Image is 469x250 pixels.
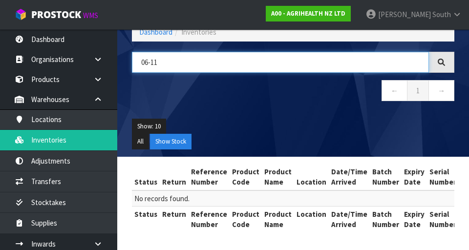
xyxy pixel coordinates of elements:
button: All [132,134,149,149]
th: Return [160,164,189,190]
strong: A00 - AGRIHEALTH NZ LTD [271,9,345,18]
th: Reference Number [189,206,230,232]
th: Product Code [230,206,262,232]
span: ProStock [31,8,81,21]
th: Status [132,206,160,232]
span: [PERSON_NAME] [378,10,431,19]
a: A00 - AGRIHEALTH NZ LTD [266,6,351,21]
th: Date/Time Arrived [329,164,370,190]
span: South [432,10,451,19]
th: Batch Number [370,206,402,232]
th: Reference Number [189,164,230,190]
th: Location [294,206,329,232]
button: Show: 10 [132,119,166,134]
a: Dashboard [139,27,172,37]
th: Return [160,206,189,232]
th: Status [132,164,160,190]
th: Product Name [262,206,294,232]
img: cube-alt.png [15,8,27,21]
th: Product Name [262,164,294,190]
th: Serial Number [427,206,459,232]
a: 1 [407,80,429,101]
input: Search inventories [132,52,429,73]
th: Serial Number [427,164,459,190]
span: Inventories [181,27,216,37]
th: Batch Number [370,164,402,190]
a: ← [382,80,407,101]
th: Expiry Date [402,164,427,190]
small: WMS [83,11,98,20]
th: Location [294,164,329,190]
th: Date/Time Arrived [329,206,370,232]
a: → [428,80,454,101]
button: Show Stock [150,134,192,149]
nav: Page navigation [132,80,454,104]
th: Product Code [230,164,262,190]
th: Expiry Date [402,206,427,232]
